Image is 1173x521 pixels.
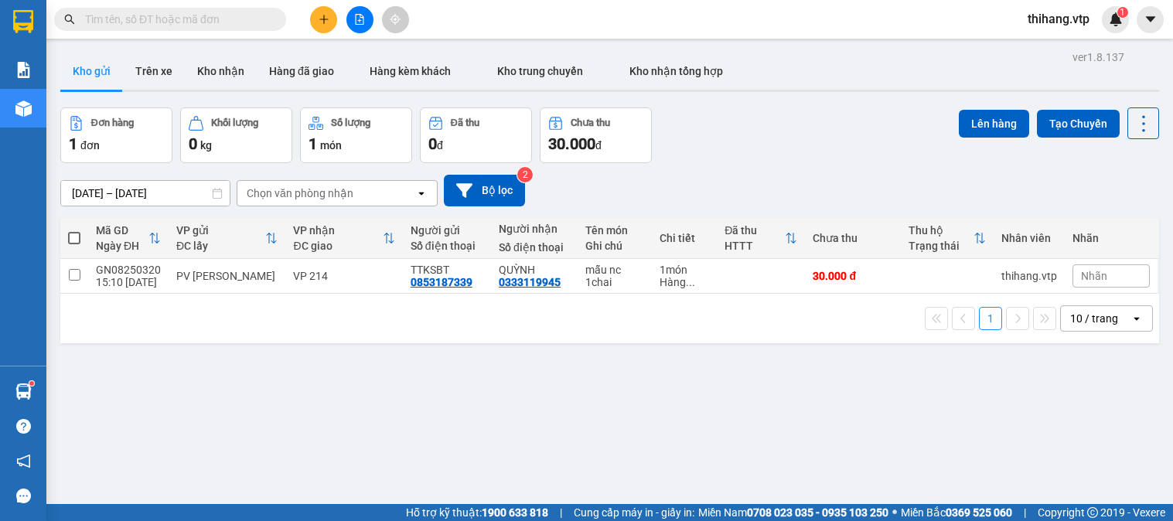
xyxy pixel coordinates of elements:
button: Trên xe [123,53,185,90]
div: VP nhận [293,224,382,237]
div: Nhân viên [1001,232,1057,244]
sup: 2 [517,167,533,182]
span: Hàng kèm khách [370,65,451,77]
button: Đơn hàng1đơn [60,107,172,163]
img: logo-vxr [13,10,33,33]
svg: open [415,187,428,199]
span: Miền Nam [698,504,888,521]
div: ĐC giao [293,240,382,252]
div: Ngày ĐH [96,240,148,252]
div: Tên món [585,224,644,237]
span: thihang.vtp [1015,9,1102,29]
span: Nhãn [1081,270,1107,282]
span: kg [200,139,212,152]
span: | [560,504,562,521]
strong: 0708 023 035 - 0935 103 250 [747,506,888,519]
button: file-add [346,6,373,33]
img: solution-icon [15,62,32,78]
span: plus [319,14,329,25]
sup: 1 [1117,7,1128,18]
button: 1 [979,307,1002,330]
div: 1chai [585,276,644,288]
input: Tìm tên, số ĐT hoặc mã đơn [85,11,268,28]
div: ver 1.8.137 [1072,49,1124,66]
button: Số lượng1món [300,107,412,163]
button: Bộ lọc [444,175,525,206]
button: Khối lượng0kg [180,107,292,163]
img: warehouse-icon [15,383,32,400]
span: Kho trung chuyển [497,65,583,77]
strong: 1900 633 818 [482,506,548,519]
span: đ [437,139,443,152]
span: search [64,14,75,25]
div: Đơn hàng [91,117,134,128]
span: Miền Bắc [901,504,1012,521]
span: đ [595,139,602,152]
div: Chưa thu [813,232,893,244]
button: Lên hàng [959,110,1029,138]
div: Nhãn [1072,232,1150,244]
div: Ghi chú [585,240,644,252]
div: Hàng thông thường [660,276,709,288]
span: file-add [354,14,365,25]
div: thihang.vtp [1001,270,1057,282]
button: aim [382,6,409,33]
div: mẫu nc [585,264,644,276]
span: aim [390,14,401,25]
div: 15:10 [DATE] [96,276,161,288]
span: message [16,489,31,503]
svg: open [1130,312,1143,325]
button: Đã thu0đ [420,107,532,163]
div: GN08250320 [96,264,161,276]
button: caret-down [1137,6,1164,33]
th: Toggle SortBy [717,218,805,259]
div: Chi tiết [660,232,709,244]
div: 30.000 đ [813,270,893,282]
div: Đã thu [725,224,785,237]
span: 0 [189,135,197,153]
span: 1 [309,135,317,153]
div: 0333119945 [499,276,561,288]
button: Kho gửi [60,53,123,90]
div: VP gửi [176,224,265,237]
button: Tạo Chuyến [1037,110,1120,138]
div: Chưa thu [571,117,610,128]
div: 1 món [660,264,709,276]
div: Người gửi [411,224,483,237]
span: 1 [69,135,77,153]
span: Kho nhận tổng hợp [629,65,723,77]
button: Chưa thu30.000đ [540,107,652,163]
div: QUỲNH [499,264,570,276]
span: món [320,139,342,152]
div: ĐC lấy [176,240,265,252]
div: Số điện thoại [499,241,570,254]
th: Toggle SortBy [901,218,994,259]
div: HTTT [725,240,785,252]
strong: 0369 525 060 [946,506,1012,519]
span: đơn [80,139,100,152]
div: Người nhận [499,223,570,235]
div: TTKSBT [411,264,483,276]
div: Mã GD [96,224,148,237]
span: ... [686,276,695,288]
sup: 1 [29,381,34,386]
input: Select a date range. [61,181,230,206]
span: caret-down [1144,12,1158,26]
span: ⚪️ [892,509,897,516]
div: Thu hộ [909,224,974,237]
img: icon-new-feature [1109,12,1123,26]
div: Số điện thoại [411,240,483,252]
button: Kho nhận [185,53,257,90]
th: Toggle SortBy [285,218,402,259]
span: copyright [1087,507,1098,518]
button: Hàng đã giao [257,53,346,90]
div: Đã thu [451,117,479,128]
span: Hỗ trợ kỹ thuật: [406,504,548,521]
div: Khối lượng [211,117,258,128]
span: 0 [428,135,437,153]
img: warehouse-icon [15,100,32,117]
span: 1 [1120,7,1125,18]
div: Trạng thái [909,240,974,252]
div: Chọn văn phòng nhận [247,186,353,201]
span: | [1024,504,1026,521]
